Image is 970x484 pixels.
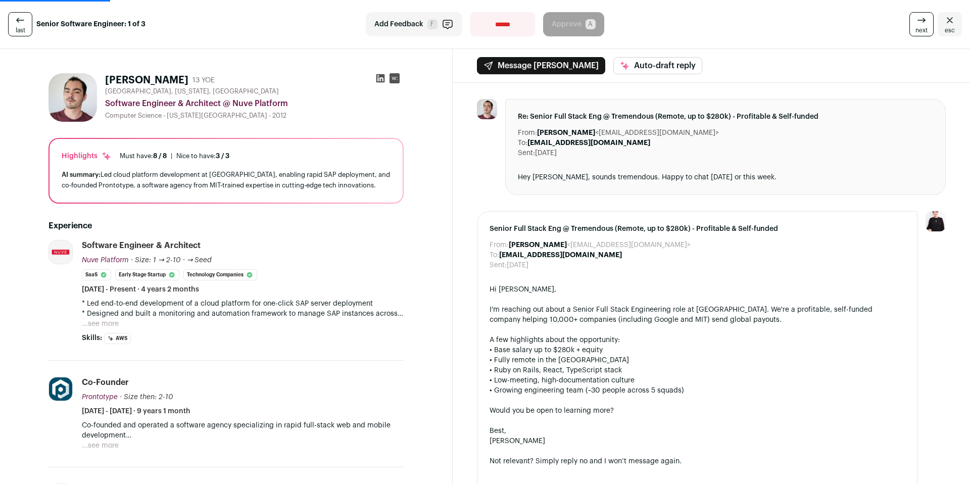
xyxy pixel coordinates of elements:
[105,112,404,120] div: Computer Science - [US_STATE][GEOGRAPHIC_DATA] - 2012
[518,172,933,182] div: Hey [PERSON_NAME], sounds tremendous. Happy to chat [DATE] or this week.
[82,420,404,441] p: Co-founded and operated a software agency specializing in rapid full-stack web and mobile develop...
[509,241,567,249] b: [PERSON_NAME]
[62,151,112,161] div: Highlights
[518,112,933,122] span: Re: Senior Full Stack Eng @ Tremendous (Remote, up to $280k) - Profitable & Self-funded
[176,152,229,160] div: Nice to have:
[490,365,905,375] div: • Ruby on Rails, React, TypeScript stack
[48,73,97,122] img: 5ac6c0c47be001aa979c7a2db9ea1f5b1824618b93b64ed1ba4477c82014a15c.jpg
[518,148,535,158] dt: Sent:
[183,269,257,280] li: Technology Companies
[120,152,167,160] div: Must have:
[490,456,905,466] div: Not relevant? Simply reply no and I won’t message again.
[518,138,527,148] dt: To:
[477,57,605,74] button: Message [PERSON_NAME]
[613,57,702,74] button: Auto-draft reply
[938,12,962,36] a: Close
[131,257,181,264] span: · Size: 1 → 2-10
[36,19,145,29] strong: Senior Software Engineer: 1 of 3
[82,299,404,309] p: * Led end-to-end development of a cloud platform for one-click SAP server deployment
[82,257,129,264] span: Nuve Platform
[82,441,119,451] button: ...see more
[153,153,167,159] span: 8 / 8
[507,260,528,270] dd: [DATE]
[82,394,118,401] span: Prontotype
[535,148,557,158] dd: [DATE]
[192,75,215,85] div: 13 YOE
[490,426,905,436] div: Best,
[187,257,212,264] span: → Seed
[490,406,905,416] div: Would you be open to learning more?
[216,153,229,159] span: 3 / 3
[120,152,229,160] ul: |
[82,284,199,295] span: [DATE] - Present · 4 years 2 months
[490,385,905,396] div: • Growing engineering team (~30 people across 5 squads)
[490,224,905,234] span: Senior Full Stack Eng @ Tremendous (Remote, up to $280k) - Profitable & Self-funded
[945,26,955,34] span: esc
[8,12,32,36] a: last
[915,26,928,34] span: next
[82,377,129,388] div: Co-Founder
[374,19,423,29] span: Add Feedback
[183,255,185,265] span: ·
[499,252,622,259] b: [EMAIL_ADDRESS][DOMAIN_NAME]
[490,240,509,250] dt: From:
[82,309,404,319] p: * Designed and built a monitoring and automation framework to manage SAP instances across multipl...
[490,305,905,325] div: I'm reaching out about a Senior Full Stack Engineering role at [GEOGRAPHIC_DATA]. We're a profita...
[518,128,537,138] dt: From:
[115,269,179,280] li: Early Stage Startup
[527,139,650,147] b: [EMAIL_ADDRESS][DOMAIN_NAME]
[926,211,946,231] img: 9240684-medium_jpg
[366,12,462,36] button: Add Feedback F
[120,394,173,401] span: · Size then: 2-10
[82,406,190,416] span: [DATE] - [DATE] · 9 years 1 month
[105,98,404,110] div: Software Engineer & Architect @ Nuve Platform
[427,19,438,29] span: F
[104,333,131,344] li: AWS
[537,128,719,138] dd: <[EMAIL_ADDRESS][DOMAIN_NAME]>
[509,240,691,250] dd: <[EMAIL_ADDRESS][DOMAIN_NAME]>
[49,240,72,264] img: 886f1c6859fdd237a07f3b7987e619fb78728179b70306ccb58543280ff817ea.jpg
[909,12,934,36] a: next
[82,319,119,329] button: ...see more
[62,169,391,190] div: Led cloud platform development at [GEOGRAPHIC_DATA], enabling rapid SAP deployment, and co-founde...
[477,99,497,119] img: 5ac6c0c47be001aa979c7a2db9ea1f5b1824618b93b64ed1ba4477c82014a15c.jpg
[105,73,188,87] h1: [PERSON_NAME]
[490,260,507,270] dt: Sent:
[82,333,102,343] span: Skills:
[490,375,905,385] div: • Low-meeting, high-documentation culture
[490,436,905,446] div: [PERSON_NAME]
[490,355,905,365] div: • Fully remote in the [GEOGRAPHIC_DATA]
[62,171,101,178] span: AI summary:
[105,87,279,95] span: [GEOGRAPHIC_DATA], [US_STATE], [GEOGRAPHIC_DATA]
[82,269,111,280] li: SaaS
[490,335,905,345] div: A few highlights about the opportunity:
[537,129,595,136] b: [PERSON_NAME]
[490,345,905,355] div: • Base salary up to $280k + equity
[490,250,499,260] dt: To:
[48,220,404,232] h2: Experience
[49,377,72,401] img: e930728da2b77c08756fa984c8480efde1c90da3fcede445a5b42a0dfd4ce4aa.jpg
[82,240,201,251] div: Software Engineer & Architect
[16,26,25,34] span: last
[490,284,905,295] div: Hi [PERSON_NAME],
